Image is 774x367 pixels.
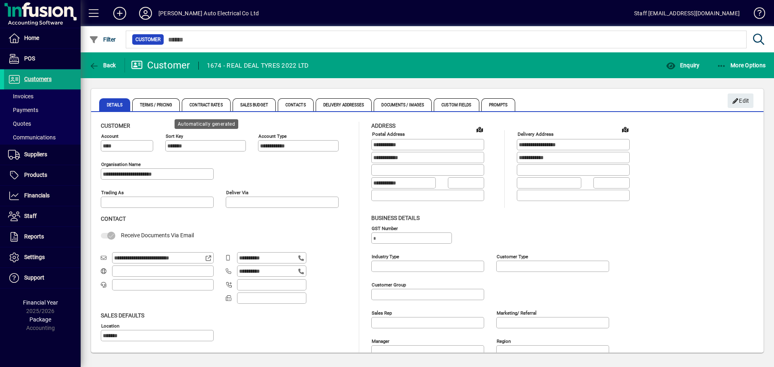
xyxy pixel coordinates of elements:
mat-label: Marketing/ Referral [497,310,537,315]
mat-label: Customer type [497,253,528,259]
mat-label: Deliver via [226,190,248,195]
span: Details [99,98,130,111]
span: Contract Rates [182,98,230,111]
span: Payments [8,107,38,113]
a: POS [4,49,81,69]
span: POS [24,55,35,62]
span: Financials [24,192,50,199]
button: More Options [715,58,768,73]
span: Edit [732,94,749,108]
a: Communications [4,131,81,144]
span: Customer [101,122,130,129]
mat-label: Account [101,133,119,139]
mat-label: Organisation name [101,162,141,167]
a: Reports [4,227,81,247]
span: Enquiry [666,62,699,68]
span: Documents / Images [374,98,432,111]
span: More Options [717,62,766,68]
span: Address [371,122,395,129]
mat-label: Account Type [258,133,287,139]
span: Sales Budget [233,98,276,111]
a: Support [4,268,81,288]
span: Settings [24,254,45,260]
span: Customers [24,76,52,82]
div: Staff [EMAIL_ADDRESS][DOMAIN_NAME] [634,7,740,20]
mat-label: Customer group [372,282,406,287]
div: [PERSON_NAME] Auto Electrical Co Ltd [158,7,259,20]
mat-label: Sort key [166,133,183,139]
span: Suppliers [24,151,47,158]
span: Custom Fields [434,98,479,111]
button: Add [107,6,133,21]
mat-label: Sales rep [372,310,392,315]
button: Enquiry [664,58,701,73]
span: Sales defaults [101,312,144,319]
a: Staff [4,206,81,226]
mat-label: Manager [372,338,389,344]
a: Quotes [4,117,81,131]
mat-label: Location [101,323,119,328]
mat-label: Industry type [372,253,399,259]
span: Quotes [8,120,31,127]
span: Delivery Addresses [316,98,372,111]
span: Customer [135,35,160,44]
a: Settings [4,247,81,267]
div: Automatically generated [175,119,238,129]
span: Financial Year [23,299,58,306]
div: 1674 - REAL DEAL TYRES 2022 LTD [207,59,309,72]
a: Invoices [4,89,81,103]
span: Staff [24,213,37,219]
span: Reports [24,233,44,240]
a: Home [4,28,81,48]
button: Back [87,58,118,73]
span: Receive Documents Via Email [121,232,194,238]
a: View on map [473,123,486,136]
span: Home [24,35,39,41]
a: Suppliers [4,145,81,165]
span: Support [24,274,44,281]
span: Prompts [481,98,516,111]
a: Products [4,165,81,185]
app-page-header-button: Back [81,58,125,73]
mat-label: Region [497,338,511,344]
div: Customer [131,59,190,72]
span: Business details [371,215,420,221]
a: Knowledge Base [748,2,764,28]
button: Edit [728,93,753,108]
span: Products [24,172,47,178]
a: Financials [4,186,81,206]
span: Back [89,62,116,68]
mat-label: Trading as [101,190,124,195]
a: Payments [4,103,81,117]
span: Invoices [8,93,33,100]
a: View on map [619,123,632,136]
span: Contacts [278,98,314,111]
span: Terms / Pricing [132,98,180,111]
span: Filter [89,36,116,43]
button: Profile [133,6,158,21]
mat-label: GST Number [372,225,398,231]
span: Communications [8,134,56,141]
span: Package [29,316,51,323]
span: Contact [101,216,126,222]
button: Filter [87,32,118,47]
